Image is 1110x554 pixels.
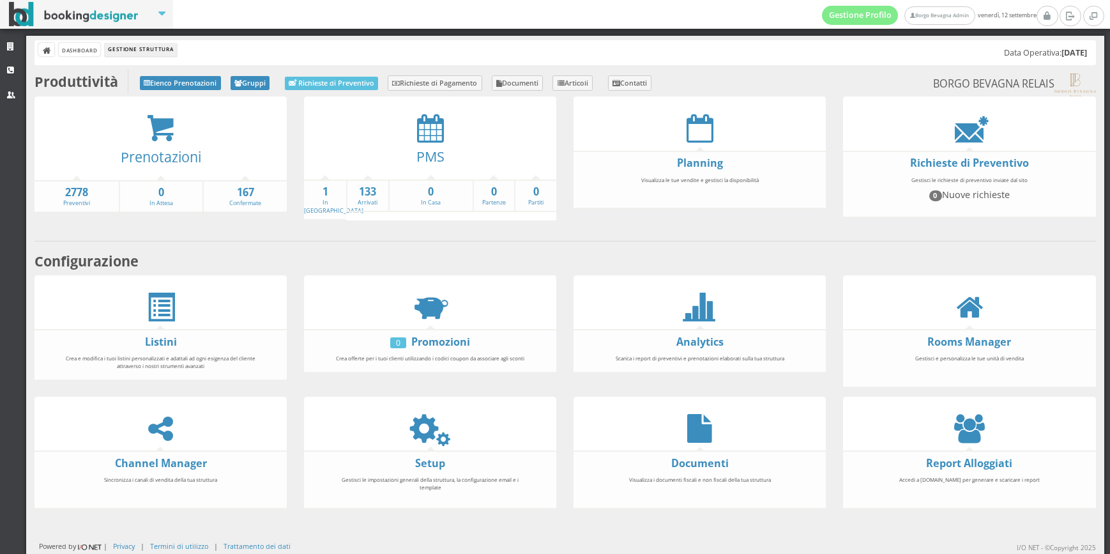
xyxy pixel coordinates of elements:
[388,75,482,91] a: Richieste di Pagamento
[113,541,135,551] a: Privacy
[822,6,899,25] a: Gestione Profilo
[515,185,556,199] strong: 0
[327,470,534,504] div: Gestisci le impostazioni generali della struttura, la configurazione email e i template
[120,185,203,200] strong: 0
[671,456,729,470] a: Documenti
[224,541,291,551] a: Trattamento dei dati
[474,185,515,199] strong: 0
[597,349,803,368] div: Scarica i report di preventivi e prenotazioni elaborati sulla tua struttura
[304,185,363,215] a: 1In [GEOGRAPHIC_DATA]
[390,185,473,199] strong: 0
[411,335,470,349] a: Promozioni
[105,43,176,57] li: Gestione Struttura
[390,337,406,348] div: 0
[866,470,1073,504] div: Accedi a [DOMAIN_NAME] per generare e scaricare i report
[76,542,103,552] img: ionet_small_logo.png
[57,470,264,504] div: Sincronizza i canali di vendita della tua struttura
[120,185,203,208] a: 0In Attesa
[926,456,1012,470] a: Report Alloggiati
[145,335,177,349] a: Listini
[327,349,534,368] div: Crea offerte per i tuoi clienti utilizzando i codici coupon da associare agli sconti
[347,185,388,199] strong: 133
[872,189,1067,201] h4: Nuove richieste
[415,456,445,470] a: Setup
[231,76,270,90] a: Gruppi
[1004,48,1087,58] h5: Data Operativa:
[204,185,287,200] strong: 167
[347,185,388,207] a: 133Arrivati
[677,156,723,170] a: Planning
[304,185,346,199] strong: 1
[492,75,544,91] a: Documenti
[115,456,207,470] a: Channel Manager
[9,2,139,27] img: BookingDesigner.com
[597,470,803,504] div: Visualizza i documenti fiscali e non fiscali della tua struttura
[59,43,100,56] a: Dashboard
[474,185,515,207] a: 0Partenze
[150,541,208,551] a: Termini di utilizzo
[390,185,473,207] a: 0In Casa
[597,171,803,204] div: Visualizza le tue vendite e gestisci la disponibilità
[121,148,201,166] a: Prenotazioni
[34,252,139,270] b: Configurazione
[608,75,652,91] a: Contatti
[416,147,445,165] a: PMS
[57,349,264,375] div: Crea e modifica i tuoi listini personalizzati e adattali ad ogni esigenza del cliente attraverso ...
[1054,73,1095,96] img: 51bacd86f2fc11ed906d06074585c59a.png
[515,185,556,207] a: 0Partiti
[676,335,724,349] a: Analytics
[927,335,1011,349] a: Rooms Manager
[34,185,119,200] strong: 2778
[34,72,118,91] b: Produttività
[204,185,287,208] a: 167Confermate
[866,349,1073,383] div: Gestisci e personalizza le tue unità di vendita
[140,76,221,90] a: Elenco Prenotazioni
[929,190,942,201] span: 0
[552,75,593,91] a: Articoli
[933,73,1095,96] small: BORGO BEVAGNA RELAIS
[904,6,975,25] a: Borgo Bevagna Admin
[141,541,144,551] div: |
[39,541,107,552] div: Powered by |
[34,185,119,208] a: 2778Preventivi
[214,541,218,551] div: |
[1061,47,1087,58] b: [DATE]
[822,6,1037,25] span: venerdì, 12 settembre
[285,77,378,90] a: Richieste di Preventivo
[866,171,1073,213] div: Gestisci le richieste di preventivo inviate dal sito
[910,156,1029,170] a: Richieste di Preventivo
